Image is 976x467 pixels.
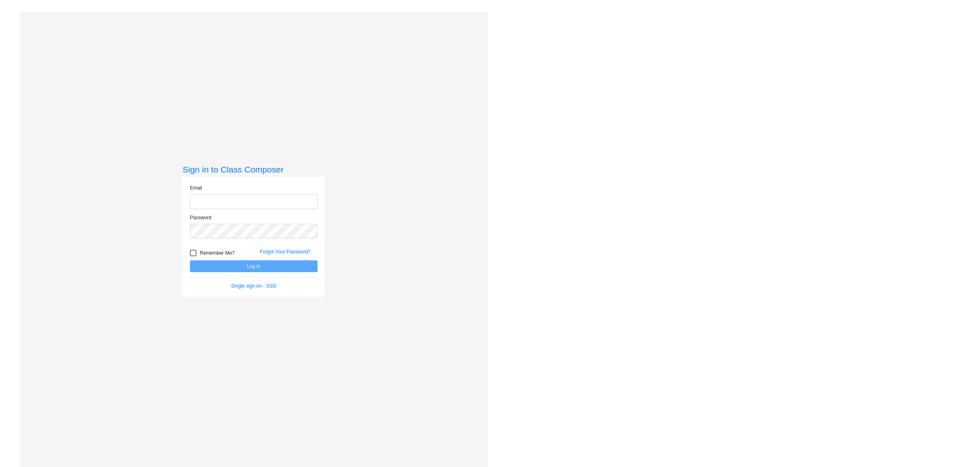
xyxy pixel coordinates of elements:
h3: Sign in to Class Composer [183,164,325,175]
button: Log In [190,260,318,272]
span: Remember Me? [200,248,235,258]
a: Forgot Your Password? [260,249,311,255]
label: Password [190,214,211,221]
label: Email [190,184,202,192]
a: Single sign on - SSO [231,283,276,289]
